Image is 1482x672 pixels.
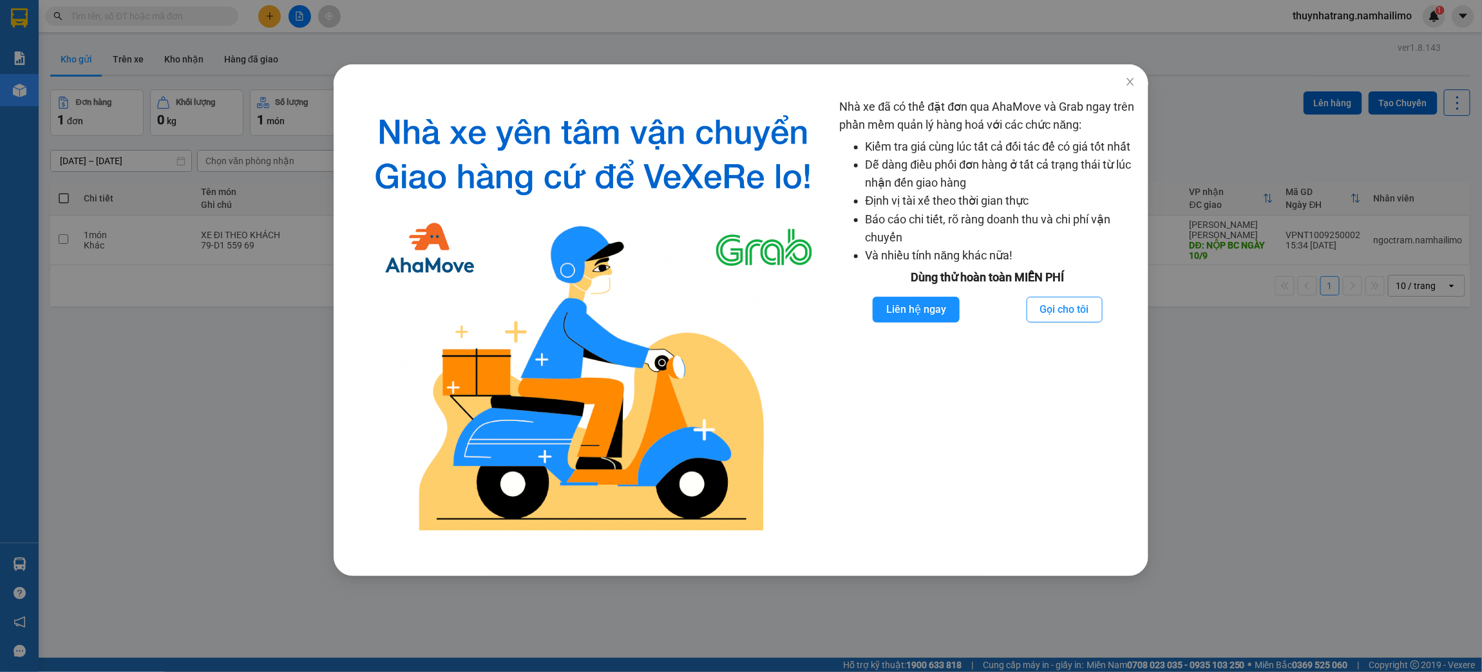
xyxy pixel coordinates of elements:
[1040,301,1089,317] span: Gọi cho tôi
[866,210,1136,247] li: Báo cáo chi tiết, rõ ràng doanh thu và chi phí vận chuyển
[357,98,830,544] img: logo
[866,156,1136,192] li: Dễ dàng điều phối đơn hàng ở tất cả trạng thái từ lúc nhận đến giao hàng
[840,268,1136,286] div: Dùng thử hoàn toàn MIỄN PHÍ
[866,138,1136,156] li: Kiểm tra giá cùng lúc tất cả đối tác để có giá tốt nhất
[873,297,960,322] button: Liên hệ ngay
[1125,77,1135,87] span: close
[1027,297,1103,322] button: Gọi cho tôi
[866,192,1136,210] li: Định vị tài xế theo thời gian thực
[1112,64,1148,100] button: Close
[840,98,1136,544] div: Nhà xe đã có thể đặt đơn qua AhaMove và Grab ngay trên phần mềm quản lý hàng hoá với các chức năng:
[866,247,1136,265] li: Và nhiều tính năng khác nữa!
[886,301,946,317] span: Liên hệ ngay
